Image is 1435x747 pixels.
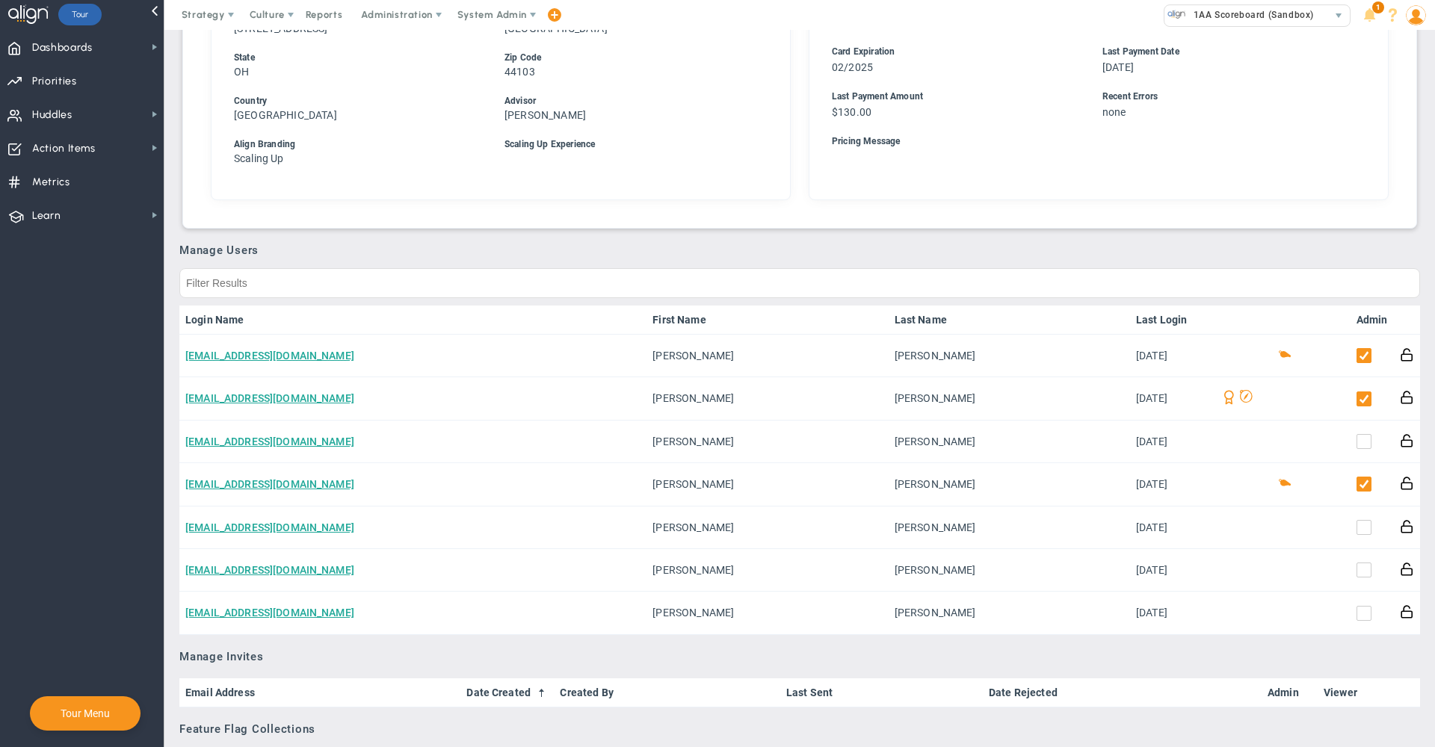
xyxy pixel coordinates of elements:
img: 33626.Company.photo [1167,5,1186,24]
span: 1 [1372,1,1384,13]
td: [PERSON_NAME] [646,421,888,463]
a: Admin [1268,686,1312,698]
span: OH [234,66,249,78]
td: [PERSON_NAME] [889,506,1130,549]
input: Filter Results [179,268,1420,298]
button: Reset Password [1400,389,1414,405]
div: Country [234,94,477,108]
span: System Admin [457,9,527,20]
div: Zip Code [504,51,747,65]
a: [EMAIL_ADDRESS][DOMAIN_NAME] [185,607,354,619]
span: [DATE] [1102,61,1134,73]
span: Learn [32,200,61,232]
span: select [1328,5,1350,26]
a: Admin [1357,314,1388,326]
h3: Manage Invites [179,650,1420,663]
a: Last Sent [786,686,977,698]
td: [DATE] [1130,592,1212,634]
a: [EMAIL_ADDRESS][DOMAIN_NAME] [185,478,354,490]
td: [PERSON_NAME] [889,335,1130,377]
h3: Manage Users [179,244,1420,257]
button: Coach [1278,347,1292,361]
span: $130.00 [832,106,871,118]
td: [DATE] [1130,335,1212,377]
td: [PERSON_NAME] [889,592,1130,634]
span: Align Champion [1218,389,1236,407]
span: Metrics [32,167,70,198]
a: Date Created [466,686,548,698]
div: Last Payment Amount [832,90,1075,104]
button: Reset Password [1400,433,1414,448]
div: Align Branding [234,137,477,152]
div: Recent Errors [1102,90,1345,104]
span: Action Items [32,133,96,164]
a: Login Name [185,314,641,326]
span: [PERSON_NAME] [504,109,586,121]
span: Scaling Up [234,152,284,164]
span: none [1102,106,1126,118]
td: [DATE] [1130,421,1212,463]
a: Last Login [1136,314,1206,326]
button: Reset Password [1400,561,1414,577]
td: [PERSON_NAME] [889,421,1130,463]
a: Viewer [1324,686,1386,698]
a: [EMAIL_ADDRESS][DOMAIN_NAME] [185,392,354,404]
button: Coach [1278,475,1292,489]
span: 02/2025 [832,61,873,73]
div: State [234,51,477,65]
a: First Name [652,314,882,326]
a: Date Rejected [989,686,1256,698]
td: [DATE] [1130,506,1212,549]
a: [EMAIL_ADDRESS][DOMAIN_NAME] [185,436,354,447]
td: [PERSON_NAME] [889,377,1130,420]
td: [PERSON_NAME] [646,506,888,549]
button: Reset Password [1400,475,1414,491]
a: Created By [560,686,774,698]
span: Huddles [32,99,72,131]
td: [PERSON_NAME] [646,549,888,592]
td: [DATE] [1130,463,1212,506]
div: Scaling Up Experience [504,137,747,152]
span: Administration [361,9,432,20]
td: [PERSON_NAME] [646,335,888,377]
td: [PERSON_NAME] [646,592,888,634]
div: Advisor [504,94,747,108]
a: [EMAIL_ADDRESS][DOMAIN_NAME] [185,564,354,576]
span: Strategy [182,9,225,20]
td: [PERSON_NAME] [889,549,1130,592]
button: Reset Password [1400,347,1414,362]
h3: Feature Flag Collections [179,722,1420,736]
span: 1AA Scoreboard (Sandbox) [1186,5,1314,25]
span: 44103 [504,66,535,78]
button: Reset Password [1400,604,1414,619]
td: [PERSON_NAME] [646,463,888,506]
div: Pricing Message [832,134,1345,149]
a: Email Address [185,686,454,698]
span: Culture [250,9,285,20]
span: [GEOGRAPHIC_DATA] [234,109,337,121]
a: Last Name [895,314,1124,326]
span: Priorities [32,66,77,97]
a: [EMAIL_ADDRESS][DOMAIN_NAME] [185,350,354,362]
div: Last Payment Date [1102,45,1345,59]
button: Tour Menu [56,707,114,720]
a: [EMAIL_ADDRESS][DOMAIN_NAME] [185,521,354,533]
td: [DATE] [1130,549,1212,592]
div: Card Expiration [832,45,1075,59]
span: Dashboards [32,32,93,63]
td: [PERSON_NAME] [889,463,1130,506]
button: Reset Password [1400,518,1414,534]
td: [PERSON_NAME] [646,377,888,420]
img: 48978.Person.photo [1406,5,1426,25]
span: Decision Maker [1236,389,1253,407]
td: [DATE] [1130,377,1212,420]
